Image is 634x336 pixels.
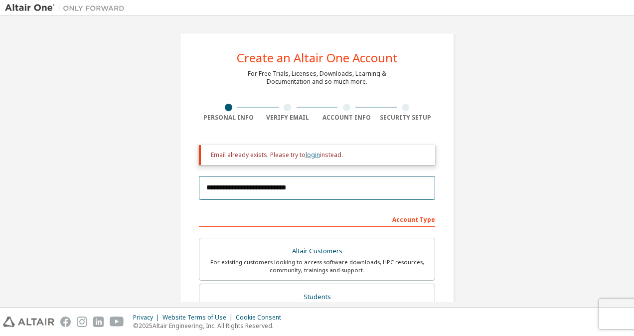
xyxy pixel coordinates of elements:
[3,317,54,327] img: altair_logo.svg
[60,317,71,327] img: facebook.svg
[133,314,162,322] div: Privacy
[236,314,287,322] div: Cookie Consent
[248,70,386,86] div: For Free Trials, Licenses, Downloads, Learning & Documentation and so much more.
[205,290,429,304] div: Students
[205,258,429,274] div: For existing customers looking to access software downloads, HPC resources, community, trainings ...
[93,317,104,327] img: linkedin.svg
[258,114,317,122] div: Verify Email
[211,151,427,159] div: Email already exists. Please try to instead.
[306,151,320,159] a: login
[133,322,287,330] p: © 2025 Altair Engineering, Inc. All Rights Reserved.
[317,114,376,122] div: Account Info
[110,317,124,327] img: youtube.svg
[77,317,87,327] img: instagram.svg
[5,3,130,13] img: Altair One
[237,52,398,64] div: Create an Altair One Account
[376,114,436,122] div: Security Setup
[205,244,429,258] div: Altair Customers
[162,314,236,322] div: Website Terms of Use
[199,211,435,227] div: Account Type
[199,114,258,122] div: Personal Info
